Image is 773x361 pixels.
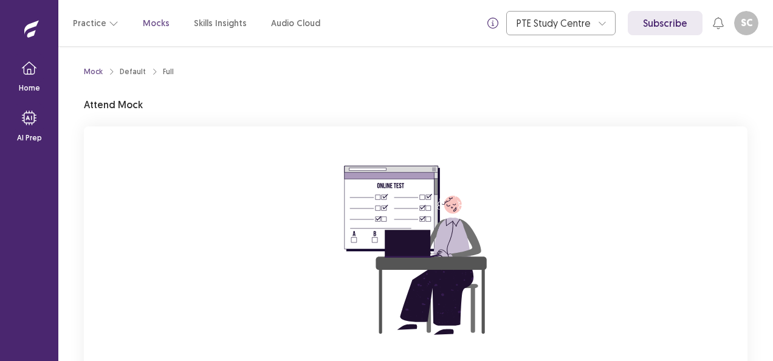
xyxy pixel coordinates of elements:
[628,11,703,35] a: Subscribe
[482,12,504,34] button: info
[120,66,146,77] div: Default
[271,17,320,30] a: Audio Cloud
[84,97,143,112] p: Attend Mock
[143,17,170,30] a: Mocks
[306,141,525,360] img: attend-mock
[163,66,174,77] div: Full
[17,132,42,143] p: AI Prep
[73,12,119,34] button: Practice
[517,12,592,35] div: PTE Study Centre
[19,83,40,94] p: Home
[194,17,247,30] a: Skills Insights
[84,66,103,77] a: Mock
[734,11,758,35] button: SC
[84,66,174,77] nav: breadcrumb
